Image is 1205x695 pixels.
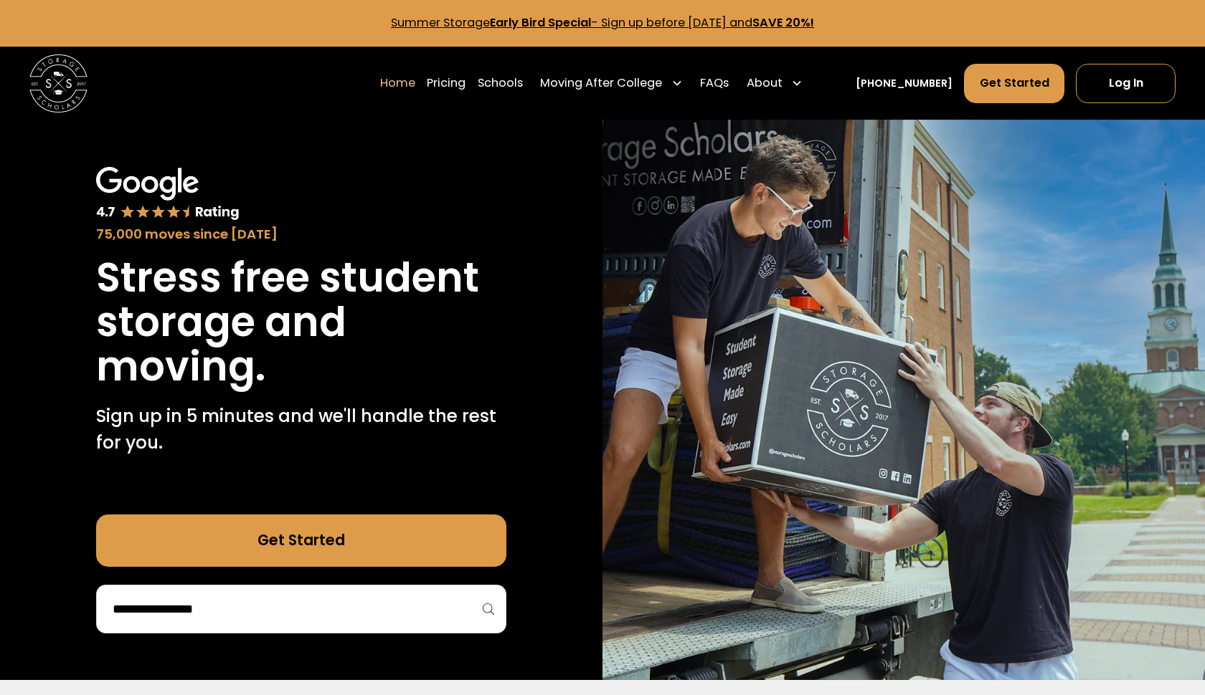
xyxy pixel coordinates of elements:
h1: Stress free student storage and moving. [96,256,506,388]
div: About [747,75,783,92]
a: [PHONE_NUMBER] [856,76,953,91]
a: Home [380,63,415,104]
div: Moving After College [534,63,689,104]
a: Get Started [964,64,1064,103]
div: Moving After College [540,75,662,92]
a: home [29,54,88,113]
strong: SAVE 20%! [752,14,814,31]
a: Get Started [96,514,506,567]
a: Pricing [427,63,466,104]
img: Google 4.7 star rating [96,167,240,222]
p: Sign up in 5 minutes and we'll handle the rest for you. [96,403,506,456]
a: Summer StorageEarly Bird Special- Sign up before [DATE] andSAVE 20%! [391,14,814,31]
img: Storage Scholars makes moving and storage easy. [602,120,1205,680]
strong: Early Bird Special [490,14,591,31]
a: Schools [478,63,523,104]
a: FAQs [700,63,729,104]
div: About [741,63,809,104]
img: Storage Scholars main logo [29,54,88,113]
div: 75,000 moves since [DATE] [96,224,506,244]
a: Log In [1076,64,1176,103]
